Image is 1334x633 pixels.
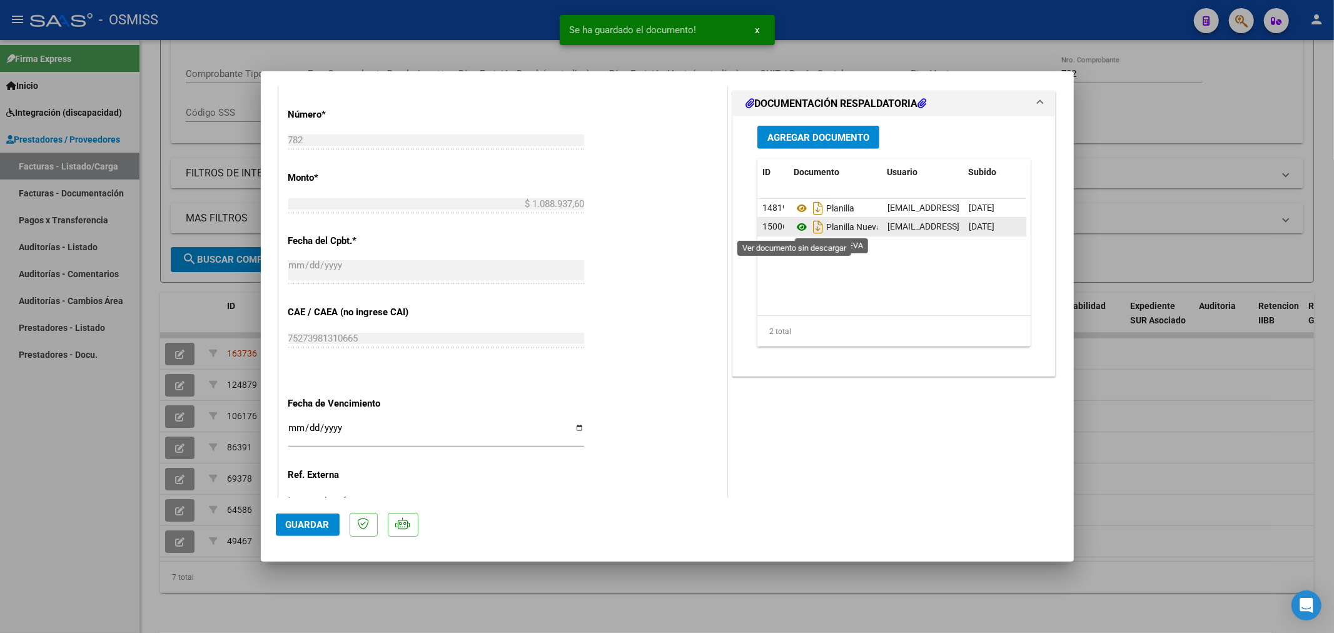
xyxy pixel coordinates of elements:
span: Planilla [794,203,854,213]
span: [EMAIL_ADDRESS][DOMAIN_NAME] - [PERSON_NAME] [887,221,1099,231]
p: Fecha del Cpbt. [288,234,417,248]
span: Planilla Nueva [794,222,881,232]
div: 2 total [757,316,1031,347]
span: x [755,24,760,36]
span: Se ha guardado el documento! [570,24,697,36]
button: Guardar [276,514,340,536]
span: [DATE] [969,221,994,231]
div: Open Intercom Messenger [1291,590,1321,620]
button: Agregar Documento [757,126,879,149]
span: Agregar Documento [767,132,869,143]
span: Usuario [887,167,918,177]
span: Documento [794,167,839,177]
span: 148197 [762,203,792,213]
i: Descargar documento [810,217,826,237]
p: CAE / CAEA (no ingrese CAI) [288,305,417,320]
datatable-header-cell: ID [757,159,789,186]
p: Monto [288,171,417,185]
div: DOCUMENTACIÓN RESPALDATORIA [733,116,1056,376]
i: Descargar documento [810,198,826,218]
p: Ref. Externa [288,468,417,482]
span: 150061 [762,221,792,231]
datatable-header-cell: Documento [789,159,882,186]
span: [EMAIL_ADDRESS][DOMAIN_NAME] - [PERSON_NAME] [887,203,1099,213]
datatable-header-cell: Subido [964,159,1026,186]
h1: DOCUMENTACIÓN RESPALDATORIA [745,96,927,111]
datatable-header-cell: Usuario [882,159,964,186]
button: x [745,19,770,41]
span: Guardar [286,519,330,530]
span: Subido [969,167,997,177]
mat-expansion-panel-header: DOCUMENTACIÓN RESPALDATORIA [733,91,1056,116]
p: Número [288,108,417,122]
p: Fecha de Vencimiento [288,397,417,411]
span: [DATE] [969,203,994,213]
span: ID [762,167,771,177]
